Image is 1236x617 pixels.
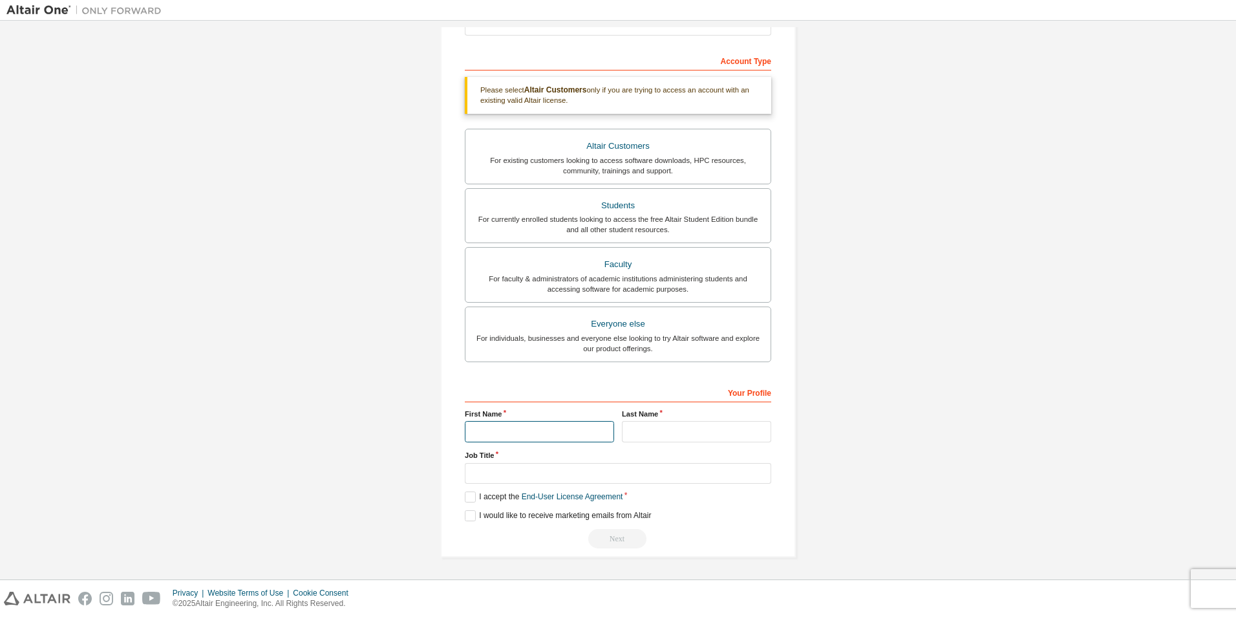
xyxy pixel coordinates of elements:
div: Please select only if you are trying to access an account with an existing valid Altair license. [465,77,771,114]
a: End-User License Agreement [522,492,623,501]
div: Faculty [473,255,763,274]
div: Read and acccept EULA to continue [465,529,771,548]
div: Altair Customers [473,137,763,155]
div: Students [473,197,763,215]
p: © 2025 Altair Engineering, Inc. All Rights Reserved. [173,598,356,609]
div: Website Terms of Use [208,588,293,598]
label: Last Name [622,409,771,419]
label: Job Title [465,450,771,460]
label: First Name [465,409,614,419]
div: For currently enrolled students looking to access the free Altair Student Edition bundle and all ... [473,214,763,235]
img: facebook.svg [78,592,92,605]
div: For faculty & administrators of academic institutions administering students and accessing softwa... [473,274,763,294]
div: Cookie Consent [293,588,356,598]
label: I would like to receive marketing emails from Altair [465,510,651,521]
div: Your Profile [465,382,771,402]
b: Altair Customers [524,85,587,94]
label: I accept the [465,492,623,503]
div: For existing customers looking to access software downloads, HPC resources, community, trainings ... [473,155,763,176]
div: Account Type [465,50,771,70]
img: instagram.svg [100,592,113,605]
img: altair_logo.svg [4,592,70,605]
div: Privacy [173,588,208,598]
img: Altair One [6,4,168,17]
img: linkedin.svg [121,592,134,605]
div: For individuals, businesses and everyone else looking to try Altair software and explore our prod... [473,333,763,354]
img: youtube.svg [142,592,161,605]
div: Everyone else [473,315,763,333]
